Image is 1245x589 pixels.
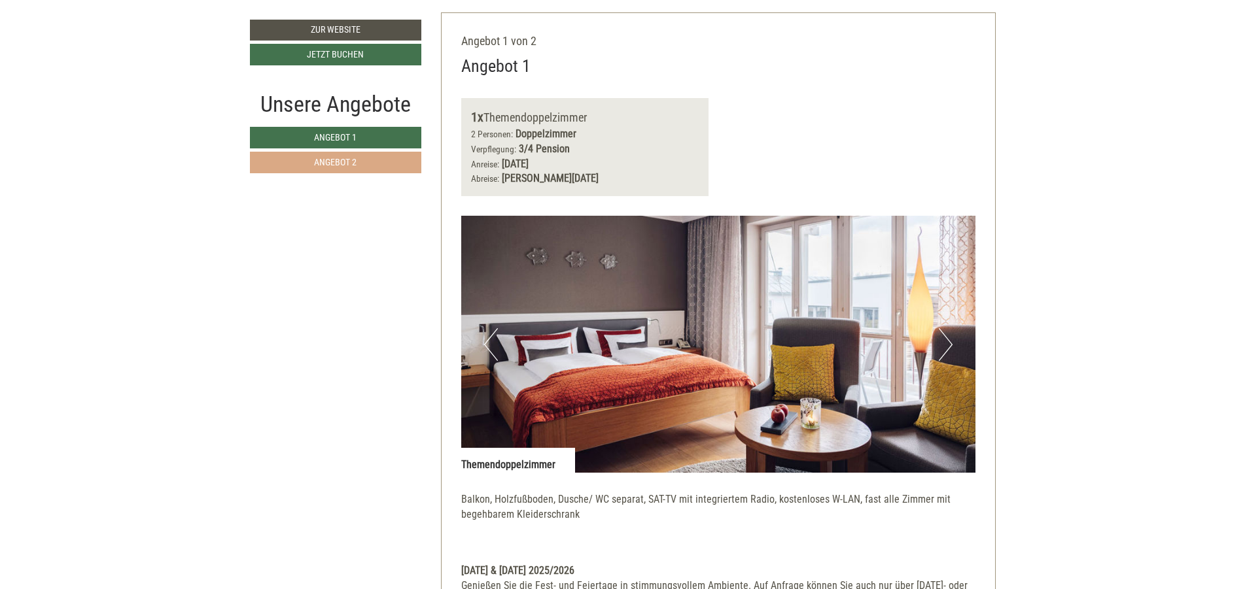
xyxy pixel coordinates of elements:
p: Balkon, Holzfußboden, Dusche/ WC separat, SAT-TV mit integriertem Radio, kostenloses W-LAN, fast ... [461,492,975,537]
small: 2 Personen: [471,129,513,139]
a: Zur Website [250,20,421,41]
b: 1x [471,109,483,125]
button: Previous [484,328,498,361]
small: Abreise: [471,173,499,184]
a: Jetzt buchen [250,44,421,65]
span: Angebot 1 von 2 [461,34,536,48]
b: 3/4 Pension [519,143,570,155]
small: Anreise: [471,159,499,169]
small: Verpflegung: [471,144,516,154]
div: [DATE] & [DATE] 2025/2026 [461,564,975,579]
div: Themendoppelzimmer [461,448,575,473]
b: [PERSON_NAME][DATE] [502,172,599,184]
span: Angebot 2 [314,157,357,167]
button: Next [939,328,953,361]
span: Angebot 1 [314,132,357,143]
b: [DATE] [502,158,529,170]
div: Themendoppelzimmer [471,108,699,127]
div: Angebot 1 [461,54,531,78]
div: Unsere Angebote [250,88,421,120]
b: Doppelzimmer [516,127,576,140]
img: image [461,216,975,473]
